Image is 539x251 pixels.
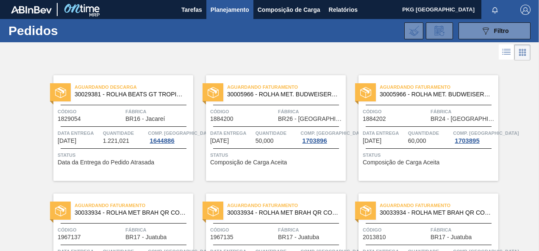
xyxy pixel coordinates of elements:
span: BR17 - Juatuba [431,234,472,240]
span: 30029381 - ROLHA BEATS GT TROPICAL 269ML [75,91,186,98]
span: Composição de Carga Aceita [363,159,439,166]
img: status [208,205,219,216]
div: Importar Negociações dos Pedidos [404,22,423,39]
img: status [208,87,219,98]
span: 1829054 [58,116,81,122]
a: statusAguardando Faturamento30005966 - ROLHA MET. BUDWEISER CDL 0,21 CX 10,5MILCódigo1884200Fábri... [193,75,346,181]
span: Status [363,151,496,159]
span: BR17 - Juatuba [278,234,319,240]
div: 1703896 [300,137,328,144]
span: Status [58,151,191,159]
span: Tarefas [181,5,202,15]
span: BR17 - Juatuba [125,234,167,240]
span: Quantidade [256,129,299,137]
span: Quantidade [408,129,451,137]
span: 2013810 [363,234,386,240]
img: status [360,205,371,216]
span: 22/03/2025 [363,138,381,144]
a: Comp. [GEOGRAPHIC_DATA]1644886 [148,129,191,144]
span: 1884200 [210,116,233,122]
a: Comp. [GEOGRAPHIC_DATA]1703896 [300,129,344,144]
span: 30005966 - ROLHA MET. BUDWEISER CDL 0,21 CX 10,5MIL [380,91,492,98]
span: Código [58,226,123,234]
span: Aguardando Faturamento [75,201,193,210]
a: statusAguardando Descarga30029381 - ROLHA BEATS GT TROPICAL 269MLCódigo1829054FábricaBR16 - Jacar... [41,75,193,181]
img: status [55,87,66,98]
div: Visão em Lista [499,44,514,60]
span: Planejamento [211,5,249,15]
span: 1967135 [210,234,233,240]
span: Fábrica [125,226,191,234]
span: Aguardando Faturamento [380,201,498,210]
div: Solicitação de Revisão de Pedidos [426,22,453,39]
div: 1644886 [148,137,176,144]
span: 30033934 - ROLHA MET BRAH QR CODE 021CX105 [75,210,186,216]
span: Status [210,151,344,159]
span: Código [363,226,428,234]
a: statusAguardando Faturamento30005966 - ROLHA MET. BUDWEISER CDL 0,21 CX 10,5MILCódigo1884202Fábri... [346,75,498,181]
span: Data entrega [363,129,406,137]
span: Fábrica [431,226,496,234]
span: Aguardando Faturamento [227,201,346,210]
span: 04/02/2025 [58,138,76,144]
span: Código [210,226,276,234]
span: 1884202 [363,116,386,122]
span: 50,000 [256,138,274,144]
span: Fábrica [278,226,344,234]
a: Comp. [GEOGRAPHIC_DATA]1703895 [453,129,496,144]
span: Fábrica [278,107,344,116]
span: Filtro [494,27,509,34]
span: Composição de Carga Aceita [210,159,287,166]
span: Comp. Carga [453,129,519,137]
span: 30033934 - ROLHA MET BRAH QR CODE 021CX105 [227,210,339,216]
span: Fábrica [125,107,191,116]
span: Código [363,107,428,116]
span: BR16 - Jacareí [125,116,165,122]
span: Comp. Carga [300,129,366,137]
div: Visão em Cards [514,44,531,60]
span: 30033934 - ROLHA MET BRAH QR CODE 021CX105 [380,210,492,216]
span: Código [58,107,123,116]
span: Composição de Carga [258,5,320,15]
span: BR26 - Uberlândia [278,116,344,122]
span: 1.221,021 [103,138,129,144]
img: Logout [520,5,531,15]
span: 1967137 [58,234,81,240]
img: status [55,205,66,216]
span: Data entrega [58,129,101,137]
img: status [360,87,371,98]
span: Aguardando Faturamento [380,83,498,91]
img: TNhmsLtSVTkK8tSr43FrP2fwEKptu5GPRR3wAAAABJRU5ErkJggg== [11,6,52,14]
span: 22/03/2025 [210,138,229,144]
span: Data entrega [210,129,253,137]
button: Notificações [481,4,508,16]
span: BR24 - Ponta Grossa [431,116,496,122]
span: Relatórios [329,5,358,15]
span: Data da Entrega do Pedido Atrasada [58,159,154,166]
span: Aguardando Faturamento [227,83,346,91]
span: 60,000 [408,138,426,144]
span: 30005966 - ROLHA MET. BUDWEISER CDL 0,21 CX 10,5MIL [227,91,339,98]
div: 1703895 [453,137,481,144]
span: Comp. Carga [148,129,214,137]
span: Código [210,107,276,116]
span: Fábrica [431,107,496,116]
button: Filtro [458,22,531,39]
h1: Pedidos [8,26,125,35]
span: Aguardando Descarga [75,83,193,91]
span: Quantidade [103,129,146,137]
